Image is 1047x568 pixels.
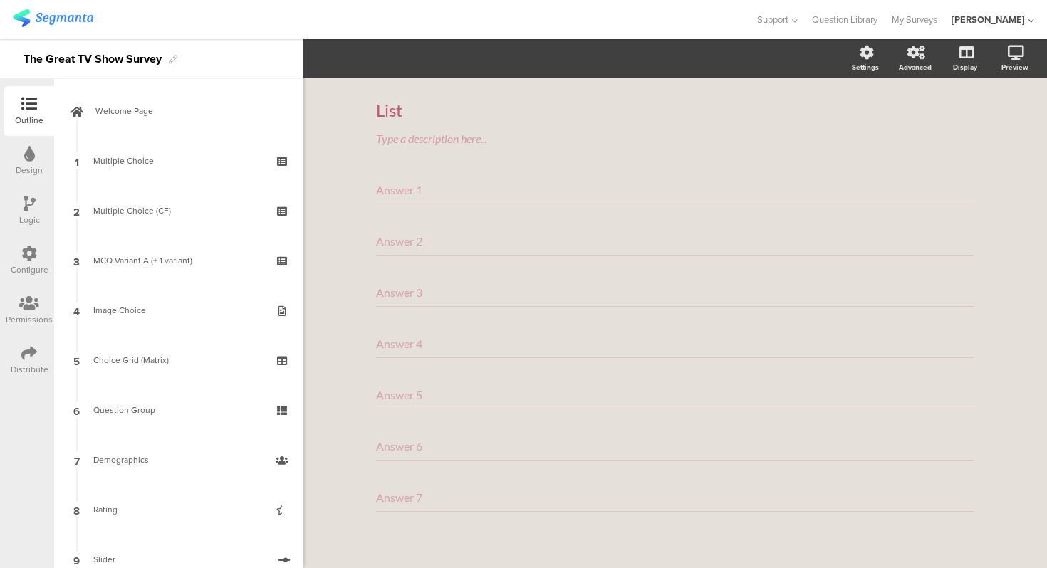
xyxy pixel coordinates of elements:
[15,114,43,127] div: Outline
[74,452,80,468] span: 7
[73,552,80,567] span: 9
[1001,62,1028,73] div: Preview
[376,490,426,504] input: Answer 7 placeholder
[58,236,300,285] a: 3 MCQ Variant A (+ 1 variant)
[73,203,80,219] span: 2
[953,62,977,73] div: Display
[24,48,162,70] div: The Great TV Show Survey
[11,363,48,376] div: Distribute
[93,403,264,417] div: Question Group
[93,154,264,168] div: Multiple Choice
[73,402,80,418] span: 6
[93,353,264,367] div: Choice Grid (Matrix)
[376,100,974,121] p: List
[376,388,427,401] input: Answer 5 placeholder
[16,164,43,177] div: Design
[93,204,264,218] div: Multiple Choice (CF)
[376,132,974,145] div: Type a description here...
[376,183,424,196] input: Answer 1 placeholder
[58,485,300,535] a: 8 Rating
[6,313,53,326] div: Permissions
[73,352,80,368] span: 5
[58,435,300,485] a: 7 Demographics
[757,13,788,26] span: Support
[95,104,278,118] span: Welcome Page
[73,253,80,268] span: 3
[376,439,427,453] input: Answer 6 placeholder
[376,285,427,299] input: Answer 3 placeholder
[13,9,93,27] img: segmanta logo
[93,253,264,268] div: MCQ Variant A (+ 1 variant)
[93,503,264,517] div: Rating
[952,13,1025,26] div: [PERSON_NAME]
[58,385,300,435] a: 6 Question Group
[58,86,300,136] a: Welcome Page
[376,337,427,350] input: Answer 4 placeholder
[58,136,300,186] a: 1 Multiple Choice
[11,263,48,276] div: Configure
[852,62,879,73] div: Settings
[376,234,427,248] input: Answer 2 placeholder
[899,62,932,73] div: Advanced
[93,453,264,467] div: Demographics
[19,214,40,226] div: Logic
[58,186,300,236] a: 2 Multiple Choice (CF)
[75,153,79,169] span: 1
[58,285,300,335] a: 4 Image Choice
[93,303,264,317] div: Image Choice
[73,502,80,517] span: 8
[58,335,300,385] a: 5 Choice Grid (Matrix)
[93,552,268,567] div: Slider
[73,303,80,318] span: 4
